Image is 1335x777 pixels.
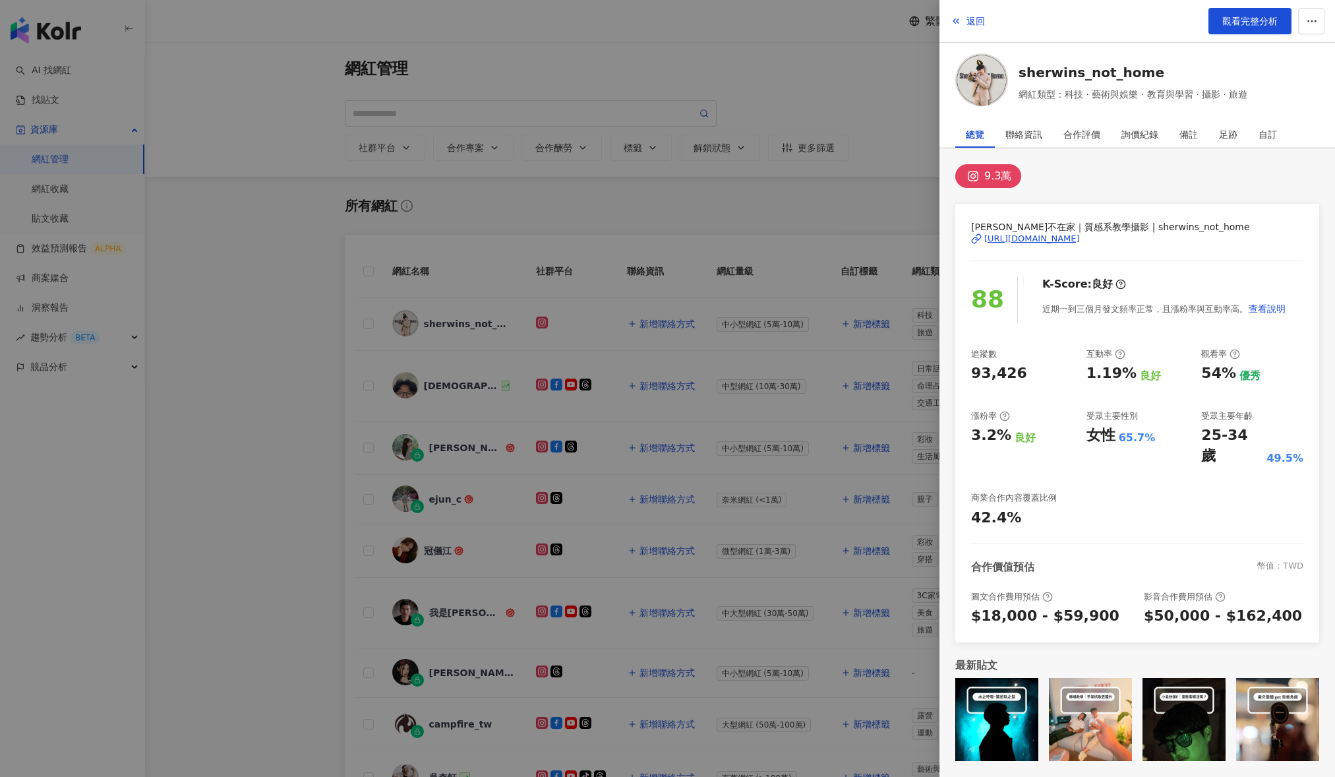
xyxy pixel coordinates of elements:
div: 受眾主要性別 [1086,410,1138,422]
div: 良好 [1092,277,1113,292]
span: [PERSON_NAME]不在家｜質感系教學攝影 | sherwins_not_home [971,220,1303,234]
img: KOL Avatar [955,53,1008,106]
div: K-Score : [1042,277,1126,292]
img: post-image [955,678,1038,761]
div: 備註 [1179,121,1198,148]
div: 總覽 [966,121,984,148]
div: 互動率 [1086,348,1125,360]
div: 25-34 歲 [1201,425,1263,466]
button: 返回 [950,8,986,34]
a: KOL Avatar [955,53,1008,111]
a: sherwins_not_home [1019,63,1247,82]
div: 受眾主要年齡 [1201,410,1253,422]
a: [URL][DOMAIN_NAME] [971,233,1303,245]
div: 近期一到三個月發文頻率正常，且漲粉率與互動率高。 [1042,295,1286,322]
div: 足跡 [1219,121,1237,148]
div: 優秀 [1239,369,1261,383]
div: 自訂 [1259,121,1277,148]
div: 合作評價 [1063,121,1100,148]
div: 漲粉率 [971,410,1010,422]
div: 9.3萬 [984,167,1011,185]
img: post-image [1142,678,1226,761]
button: 查看說明 [1248,295,1286,322]
div: 良好 [1140,369,1161,383]
div: 49.5% [1266,451,1303,466]
div: 詢價紀錄 [1121,121,1158,148]
div: 商業合作內容覆蓋比例 [971,492,1057,504]
div: 65.7% [1119,431,1156,445]
div: 88 [971,281,1004,319]
div: 93,426 [971,363,1027,384]
span: 返回 [966,16,985,26]
span: 觀看完整分析 [1222,16,1278,26]
div: 觀看率 [1201,348,1240,360]
span: 查看說明 [1249,303,1286,314]
div: 良好 [1015,431,1036,445]
div: $18,000 - $59,900 [971,606,1119,627]
img: post-image [1049,678,1132,761]
div: 1.19% [1086,363,1137,384]
div: 追蹤數 [971,348,997,360]
div: $50,000 - $162,400 [1144,606,1302,627]
div: 影音合作費用預估 [1144,591,1226,603]
div: 合作價值預估 [971,560,1034,575]
span: 網紅類型：科技 · 藝術與娛樂 · 教育與學習 · 攝影 · 旅遊 [1019,87,1247,102]
div: 女性 [1086,425,1115,446]
a: 觀看完整分析 [1208,8,1291,34]
div: 54% [1201,363,1236,384]
img: post-image [1236,678,1319,761]
button: 9.3萬 [955,164,1021,188]
div: 最新貼文 [955,658,1319,673]
div: 3.2% [971,425,1011,446]
div: 聯絡資訊 [1005,121,1042,148]
div: 圖文合作費用預估 [971,591,1053,603]
div: [URL][DOMAIN_NAME] [984,233,1080,245]
div: 幣值：TWD [1257,560,1303,575]
div: 42.4% [971,508,1021,528]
